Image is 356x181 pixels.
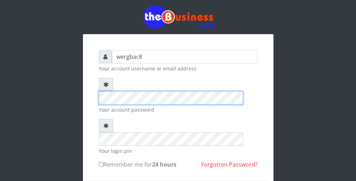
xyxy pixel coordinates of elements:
small: Your account username or email address [99,65,258,72]
input: Username or email address [112,50,258,63]
b: 24 hours [152,161,176,168]
label: Remember me for [99,160,176,169]
small: Your login pin [99,147,258,155]
a: Forgotten Password? [201,161,258,168]
input: Remember me for24 hours [99,162,103,167]
small: Your account password [99,106,258,113]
